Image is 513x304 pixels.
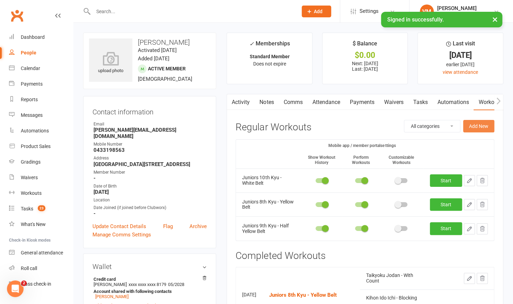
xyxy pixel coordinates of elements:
a: Comms [278,94,307,110]
h3: Completed Workouts [236,251,494,261]
td: Juniors 8th Kyu - Yellow Belt [236,192,300,216]
a: Waivers [9,170,73,185]
div: [PERSON_NAME] [437,5,491,11]
div: Member Number [94,169,207,176]
button: × [489,12,501,27]
a: Flag [163,222,173,231]
div: Last visit [446,39,475,52]
div: Address [94,155,207,162]
div: Date of Birth [94,183,207,190]
div: Messages [21,112,43,118]
td: Juniors 10th Kyu - White Belt [236,168,300,192]
div: What's New [21,222,46,227]
div: Roll call [21,266,37,271]
strong: [GEOGRAPHIC_DATA][STREET_ADDRESS] [94,161,207,167]
span: xxxx xxxx xxxx 8179 [129,282,166,287]
span: 2 [21,280,27,286]
button: Add New [463,120,494,132]
a: Tasks 23 [9,201,73,217]
button: Juniors 8th Kyu - Yellow Belt [269,291,336,299]
div: VM [420,5,434,18]
a: Attendance [307,94,345,110]
li: [PERSON_NAME] [92,276,207,300]
strong: - [94,175,207,181]
h3: Contact information [92,105,207,116]
a: Start [430,174,462,187]
a: Activity [227,94,255,110]
div: $ Balance [353,39,377,52]
time: Added [DATE] [138,55,169,62]
div: Mobile Number [94,141,207,148]
a: Calendar [9,61,73,76]
span: Does not expire [253,61,286,67]
span: Settings [360,3,379,19]
a: Gradings [9,154,73,170]
strong: [DATE] [94,189,207,195]
div: Emplify Western Suburbs [437,11,491,18]
strong: [PERSON_NAME][EMAIL_ADDRESS][DOMAIN_NAME] [94,127,207,139]
a: Reports [9,92,73,107]
div: Waivers [21,175,38,180]
a: What's New [9,217,73,232]
a: view attendance [443,69,478,75]
a: Automations [9,123,73,139]
div: Location [94,197,207,203]
div: Memberships [249,39,290,52]
h3: Wallet [92,263,207,270]
span: Signed in successfully. [387,16,444,23]
div: Payments [21,81,43,87]
div: Email [94,121,207,128]
small: Show Workout History [308,155,335,165]
a: Workouts [474,94,506,110]
div: Class check-in [21,281,51,287]
a: Start [430,222,462,235]
a: Manage Comms Settings [92,231,151,239]
a: Automations [432,94,474,110]
div: Calendar [21,66,40,71]
a: [PERSON_NAME] [95,294,129,299]
h3: [PERSON_NAME] [89,38,210,46]
small: Customizable Workouts [389,155,414,165]
div: People [21,50,36,55]
a: Clubworx [8,7,26,24]
span: 05/2028 [168,282,184,287]
a: People [9,45,73,61]
div: Product Sales [21,144,51,149]
a: Dashboard [9,29,73,45]
div: General attendance [21,250,63,255]
div: Workouts [21,190,42,196]
a: Start [430,198,462,211]
a: Update Contact Details [92,222,146,231]
a: Workouts [9,185,73,201]
td: Juniors 9th Kyu - Half Yellow Belt [236,216,300,240]
span: Active member [148,66,186,71]
div: Reports [21,97,38,102]
a: General attendance kiosk mode [9,245,73,261]
div: Gradings [21,159,41,165]
a: Payments [345,94,379,110]
input: Search... [91,7,293,16]
div: Date Joined (if joined before Clubworx) [94,205,207,211]
td: Taikyoku Jodan - With Count [360,267,433,289]
span: Add [314,9,322,14]
a: Product Sales [9,139,73,154]
strong: Account shared with following contacts [94,289,203,294]
strong: 0433198563 [94,147,207,153]
a: Roll call [9,261,73,276]
a: Class kiosk mode [9,276,73,292]
div: Dashboard [21,34,45,40]
time: Activated [DATE] [138,47,177,53]
strong: Credit card [94,277,203,282]
a: Tasks [408,94,432,110]
div: $0.00 [329,52,401,59]
small: Mobile app / member portal settings [328,143,396,148]
a: Archive [189,222,207,231]
div: [DATE] [424,52,497,59]
div: earlier [DATE] [424,61,497,68]
h3: Regular Workouts [236,122,311,133]
strong: - [94,210,207,217]
iframe: Intercom live chat [7,280,24,297]
strong: Juniors 8th Kyu - Yellow Belt [269,292,336,298]
strong: Standard Member [250,54,290,59]
span: [DEMOGRAPHIC_DATA] [138,76,192,82]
